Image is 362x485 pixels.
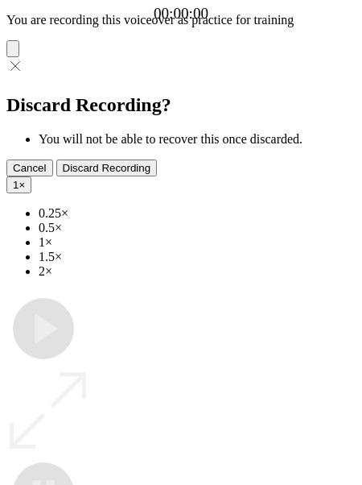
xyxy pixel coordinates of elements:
p: You are recording this voiceover as practice for training [6,13,356,27]
h2: Discard Recording? [6,94,356,116]
span: 1 [13,179,19,191]
li: 0.25× [39,206,356,221]
li: You will not be able to recover this once discarded. [39,132,356,147]
a: 00:00:00 [154,5,208,23]
li: 1.5× [39,250,356,264]
li: 1× [39,235,356,250]
button: Discard Recording [56,160,158,176]
li: 0.5× [39,221,356,235]
button: 1× [6,176,31,193]
li: 2× [39,264,356,279]
button: Cancel [6,160,53,176]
